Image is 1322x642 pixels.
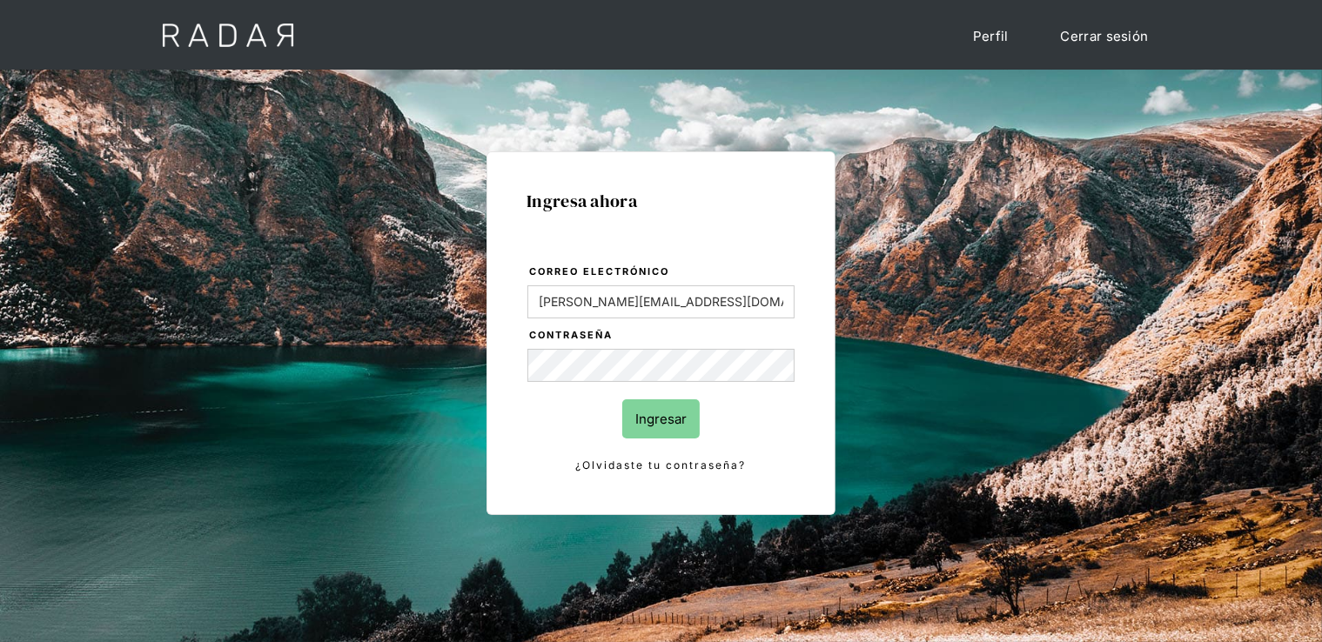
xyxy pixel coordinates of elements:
input: bruce@wayne.com [527,285,795,318]
a: ¿Olvidaste tu contraseña? [527,456,795,475]
label: Correo electrónico [529,264,795,281]
label: Contraseña [529,327,795,344]
a: Perfil [956,17,1026,55]
h1: Ingresa ahora [527,191,795,211]
form: Login Form [527,263,795,475]
a: Cerrar sesión [1044,17,1166,55]
input: Ingresar [622,399,700,438]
